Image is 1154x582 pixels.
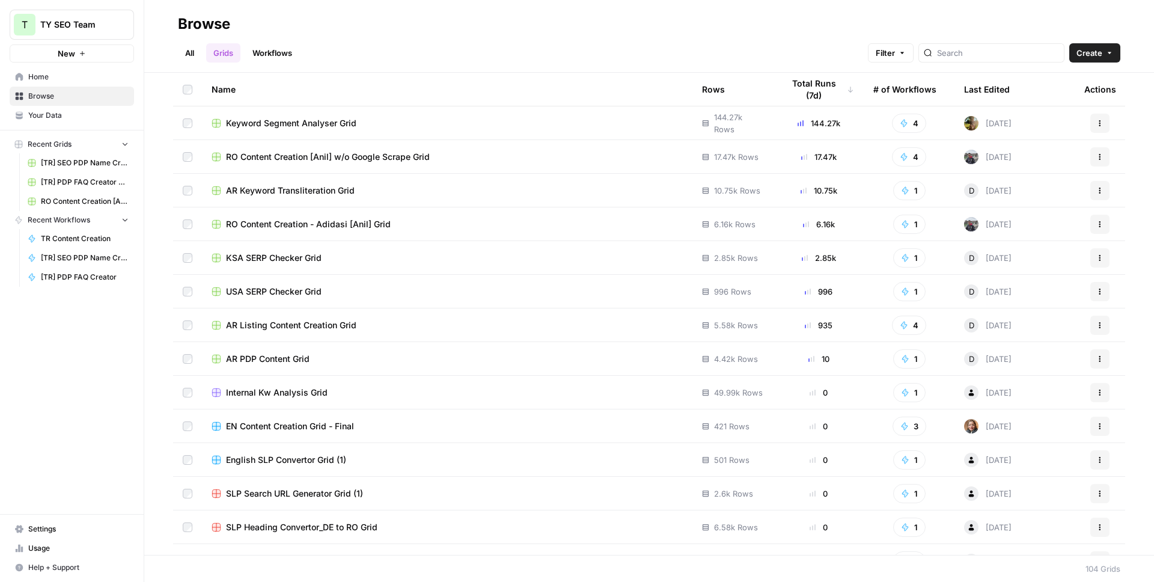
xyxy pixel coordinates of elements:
span: AR Listing Content Creation Grid [226,319,356,331]
span: 996 Rows [714,286,751,298]
span: SLP Search URL Generator Grid (1) [226,488,363,500]
div: [DATE] [964,150,1012,164]
span: Recent Grids [28,139,72,150]
span: Internal Kw Analysis Grid [226,387,328,399]
span: RO Content Creation [Anil] w/o Google Scrape Grid [41,196,129,207]
span: 6.58k Rows [714,521,758,533]
span: New [58,47,75,60]
span: 1.25k Rows [714,555,756,567]
a: Keyword Segment Analyser Grid [212,117,683,129]
a: Home [10,67,134,87]
button: New [10,44,134,63]
span: 5.58k Rows [714,319,758,331]
div: [DATE] [964,116,1012,130]
span: RO Content Creation [Anil] w/o Google Scrape Grid [226,151,430,163]
div: [DATE] [964,217,1012,231]
a: Your Data [10,106,134,125]
button: Recent Workflows [10,211,134,229]
span: Usage [28,543,129,554]
span: 2.6k Rows [714,488,753,500]
div: Name [212,73,683,106]
div: 104 Grids [1085,563,1120,575]
div: Browse [178,14,230,34]
a: USA SERP Checker Grid [212,286,683,298]
span: KSA SERP Checker Grid [226,252,322,264]
div: 0 [783,521,854,533]
button: 1 [893,215,926,234]
img: qq2rv3o47c9jtr97g6zjqk3rl5v9 [964,116,978,130]
a: Internal Kw Analysis Grid [212,387,683,399]
input: Search [937,47,1059,59]
a: KSA SERP Checker Grid [212,252,683,264]
span: Settings [28,524,129,535]
div: [DATE] [964,486,1012,501]
span: TY SEO Team [40,19,113,31]
span: T [22,17,28,32]
a: [TR] PDP FAQ Creator Grid [22,173,134,192]
div: [DATE] [964,520,1012,535]
span: D [969,286,974,298]
span: Your Data [28,110,129,121]
div: [DATE] [964,554,1012,568]
div: Last Edited [964,73,1010,106]
button: 1 [893,181,926,200]
a: [TR] SEO PDP Name Creation [22,248,134,268]
span: [TR] PDP FAQ Creator Grid [41,177,129,188]
div: [DATE] [964,284,1012,299]
span: 4.42k Rows [714,353,758,365]
div: Total Runs (7d) [783,73,854,106]
div: # of Workflows [873,73,936,106]
span: TR Content Creation [41,233,129,244]
a: Usage [10,539,134,558]
a: SLP Heading Convertor_DE to RO Grid [212,521,683,533]
div: [DATE] [964,419,1012,433]
img: gw1sx2voaue3qv6n9g0ogtx49w3o [964,217,978,231]
span: Help + Support [28,562,129,573]
a: Browse [10,87,134,106]
div: 144.27k [783,117,854,129]
a: EN Content Creation Grid - Final [212,420,683,432]
div: 996 [783,286,854,298]
button: Recent Grids [10,135,134,153]
button: Filter [868,43,914,63]
button: Help + Support [10,558,134,577]
span: [TR] SEO PDP Name Creation Grid [41,158,129,168]
button: 4 [892,147,926,167]
div: 10 [783,353,854,365]
span: 17.47k Rows [714,151,759,163]
span: 421 Rows [714,420,749,432]
div: [DATE] [964,251,1012,265]
span: D [969,319,974,331]
span: AR PDP Content Grid [226,353,310,365]
a: All [178,43,201,63]
button: Workspace: TY SEO Team [10,10,134,40]
a: Settings [10,519,134,539]
a: AR PDP Content Grid [212,353,683,365]
span: AR Keyword Transliteration Grid [226,185,355,197]
span: 2.85k Rows [714,252,758,264]
span: Create [1076,47,1102,59]
button: 1 [893,349,926,369]
div: [DATE] [964,318,1012,332]
button: 1 [893,450,926,470]
span: [TR] SEO PDP Name Creation [41,253,129,263]
span: SLP Search URL Generator Grid_DE to EN [226,555,389,567]
div: 0 [783,420,854,432]
a: SLP Search URL Generator Grid (1) [212,488,683,500]
div: Rows [702,73,725,106]
span: 501 Rows [714,454,749,466]
div: [DATE] [964,183,1012,198]
button: 1 [893,282,926,301]
span: 6.16k Rows [714,218,756,230]
span: D [969,353,974,365]
a: Grids [206,43,240,63]
div: [DATE] [964,352,1012,366]
div: 935 [783,319,854,331]
div: 2.85k [783,252,854,264]
span: USA SERP Checker Grid [226,286,322,298]
button: 1 [893,484,926,503]
div: 0 [783,454,854,466]
span: 144.27k Rows [714,111,764,135]
button: 1 [893,518,926,537]
div: 10.75k [783,185,854,197]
